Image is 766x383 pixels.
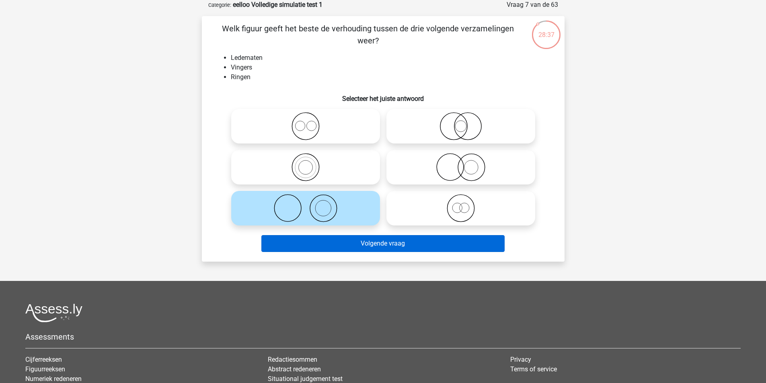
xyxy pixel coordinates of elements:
a: Privacy [510,356,531,363]
a: Abstract redeneren [268,365,321,373]
li: Ledematen [231,53,552,63]
a: Cijferreeksen [25,356,62,363]
p: Welk figuur geeft het beste de verhouding tussen de drie volgende verzamelingen weer? [215,23,522,47]
small: Categorie: [208,2,231,8]
li: Vingers [231,63,552,72]
a: Numeriek redeneren [25,375,82,383]
h6: Selecteer het juiste antwoord [215,88,552,102]
h5: Assessments [25,332,741,342]
strong: eelloo Volledige simulatie test 1 [233,1,322,8]
a: Situational judgement test [268,375,343,383]
a: Figuurreeksen [25,365,65,373]
li: Ringen [231,72,552,82]
a: Redactiesommen [268,356,317,363]
img: Assessly logo [25,303,82,322]
button: Volgende vraag [261,235,505,252]
div: 28:37 [531,20,561,40]
a: Terms of service [510,365,557,373]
